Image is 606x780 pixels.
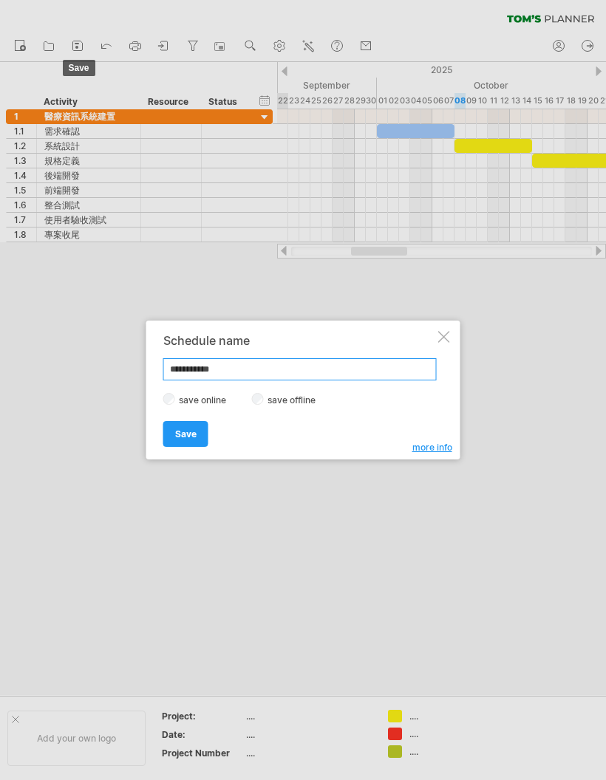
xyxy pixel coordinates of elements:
[264,394,328,406] label: save offline
[63,60,95,76] span: save
[175,394,239,406] label: save online
[163,421,208,447] a: Save
[175,428,197,439] span: Save
[163,334,435,347] div: Schedule name
[412,442,452,453] span: more info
